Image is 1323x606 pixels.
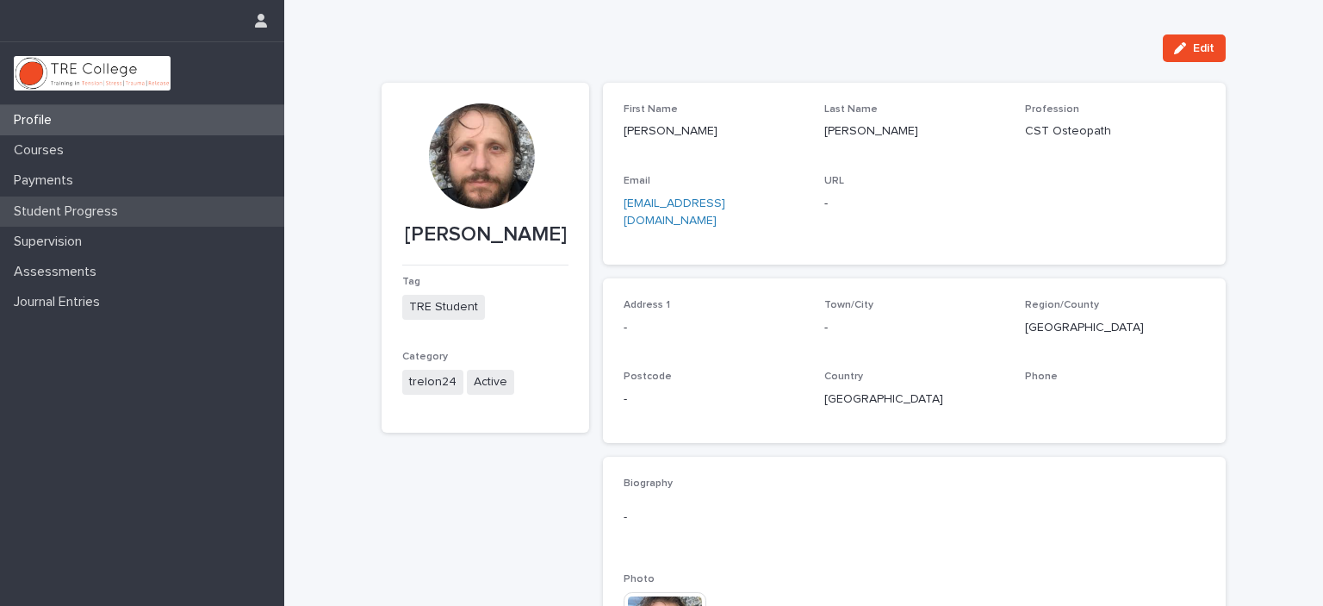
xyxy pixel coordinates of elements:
[624,478,673,489] span: Biography
[402,222,568,247] p: [PERSON_NAME]
[824,372,863,382] span: Country
[7,112,65,128] p: Profile
[624,176,650,186] span: Email
[14,56,171,91] img: L01RLPSrRaOWR30Oqb5K
[1193,42,1214,54] span: Edit
[1025,372,1058,382] span: Phone
[824,390,1004,409] p: [GEOGRAPHIC_DATA]
[7,172,87,189] p: Payments
[824,104,878,115] span: Last Name
[1163,34,1226,62] button: Edit
[624,574,655,584] span: Photo
[402,352,448,362] span: Category
[467,370,514,395] span: Active
[1025,319,1205,337] p: [GEOGRAPHIC_DATA]
[1025,122,1205,141] p: CST Osteopath
[624,197,725,228] a: [EMAIL_ADDRESS][DOMAIN_NAME]
[7,203,132,220] p: Student Progress
[824,176,844,186] span: URL
[7,234,96,250] p: Supervision
[402,370,463,395] span: trelon24
[7,142,78,159] p: Courses
[824,122,1004,141] p: [PERSON_NAME]
[624,319,804,337] p: -
[624,390,804,409] p: -
[402,277,420,287] span: Tag
[624,104,678,115] span: First Name
[624,300,670,310] span: Address 1
[402,295,485,320] span: TRE Student
[824,195,1004,213] p: -
[7,264,110,280] p: Assessments
[824,300,873,310] span: Town/City
[624,122,804,141] p: [PERSON_NAME]
[624,509,1205,527] p: -
[624,372,672,382] span: Postcode
[1025,104,1079,115] span: Profession
[824,319,1004,337] p: -
[7,294,114,310] p: Journal Entries
[1025,300,1099,310] span: Region/County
